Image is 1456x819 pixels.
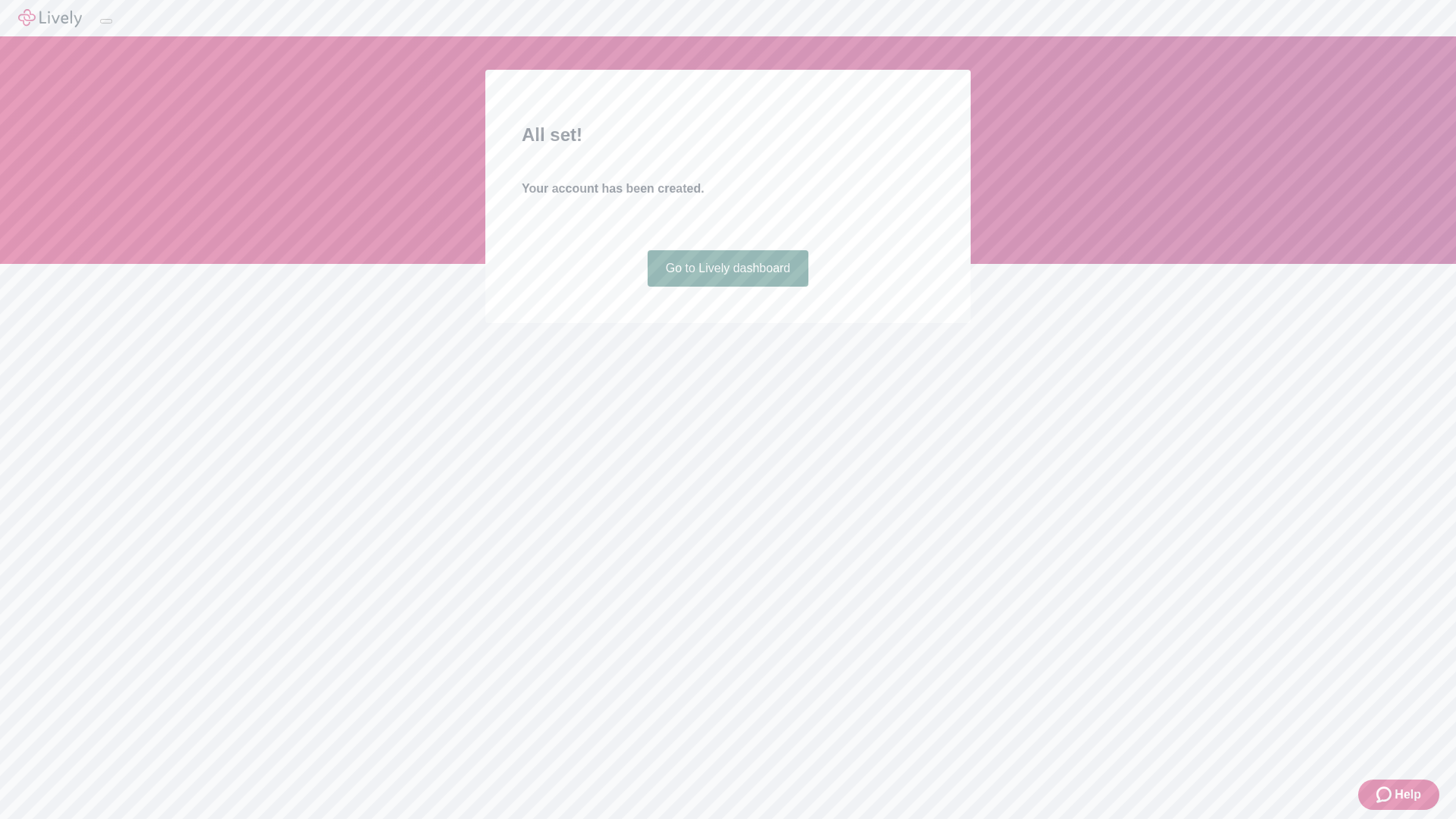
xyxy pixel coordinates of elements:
[100,19,112,24] button: Log out
[522,180,934,198] h4: Your account has been created.
[18,9,82,27] img: Lively
[522,121,934,149] h2: All set!
[1376,786,1395,804] svg: Zendesk support icon
[1358,780,1439,810] button: Zendesk support iconHelp
[1395,786,1421,804] span: Help
[648,250,809,287] a: Go to Lively dashboard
